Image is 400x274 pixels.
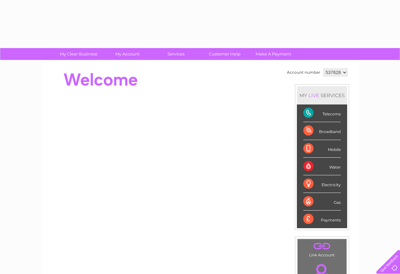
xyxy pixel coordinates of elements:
[303,122,341,140] div: Broadband
[307,92,321,98] div: LIVE
[303,211,341,228] div: Payments
[101,48,154,60] a: My Account
[297,239,347,259] td: Link Account
[303,158,341,175] div: Water
[52,48,105,60] a: My Clear Business
[303,104,341,122] div: Telecoms
[198,48,251,60] a: Customer Help
[303,193,341,211] div: Gas
[297,86,347,104] div: MY SERVICES
[150,48,202,60] a: Services
[247,48,300,60] a: Make A Payment
[303,175,341,193] div: Electricity
[299,241,345,252] a: .
[285,67,322,78] td: Account number
[303,140,341,158] div: Mobile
